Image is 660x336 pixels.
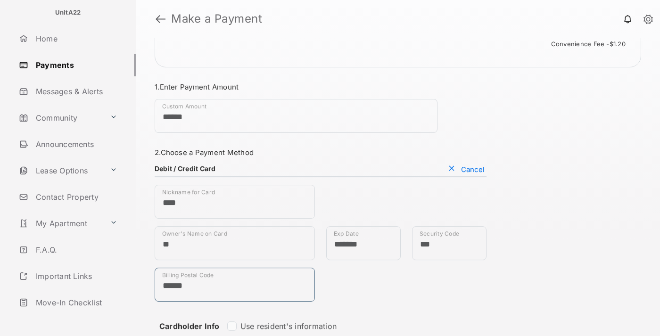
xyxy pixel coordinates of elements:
[15,291,136,314] a: Move-In Checklist
[155,164,216,172] h4: Debit / Credit Card
[551,41,626,48] span: Convenience fee - $1.20
[15,186,136,208] a: Contact Property
[15,54,136,76] a: Payments
[15,159,106,182] a: Lease Options
[55,8,81,17] p: UnitA22
[15,107,106,129] a: Community
[155,82,487,91] h3: 1. Enter Payment Amount
[155,148,487,157] h3: 2. Choose a Payment Method
[240,321,337,331] label: Use resident's information
[15,265,121,287] a: Important Links
[15,238,136,261] a: F.A.Q.
[15,80,136,103] a: Messages & Alerts
[326,185,487,226] iframe: Credit card field
[446,164,487,174] button: Cancel
[171,13,262,25] strong: Make a Payment
[15,133,136,156] a: Announcements
[15,27,136,50] a: Home
[15,212,106,235] a: My Apartment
